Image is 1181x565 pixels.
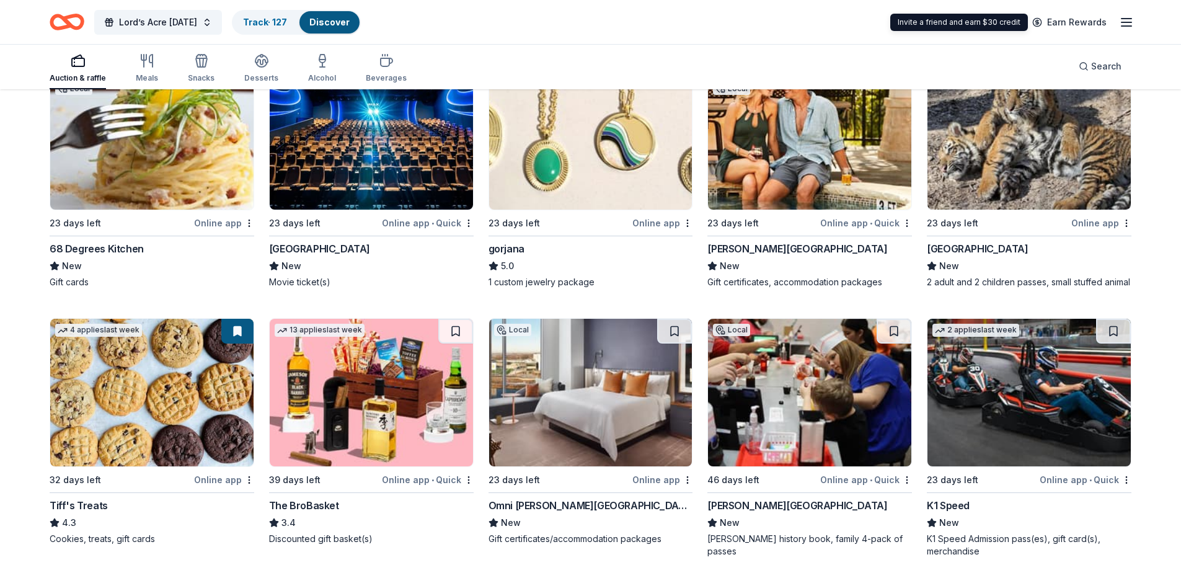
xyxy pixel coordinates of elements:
button: Snacks [188,48,215,89]
div: 4 applies last week [55,324,142,337]
div: Online app Quick [820,215,912,231]
div: Local [494,324,531,336]
div: 2 applies last week [932,324,1019,337]
div: Online app Quick [1040,472,1131,487]
span: New [720,515,740,530]
div: gorjana [489,241,524,256]
span: • [1089,475,1092,485]
div: [PERSON_NAME][GEOGRAPHIC_DATA] [707,498,887,513]
div: Desserts [244,73,278,83]
div: 32 days left [50,473,101,487]
div: The BroBasket [269,498,339,513]
div: Online app [194,215,254,231]
div: K1 Speed [927,498,970,513]
div: [GEOGRAPHIC_DATA] [269,241,370,256]
div: Online app [1071,215,1131,231]
div: Snacks [188,73,215,83]
a: Image for Cinépolis1 applylast week23 days leftOnline app•Quick[GEOGRAPHIC_DATA]NewMovie ticket(s) [269,61,474,288]
span: • [870,218,872,228]
button: Beverages [366,48,407,89]
div: 46 days left [707,473,759,487]
div: 39 days left [269,473,321,487]
button: Meals [136,48,158,89]
div: 23 days left [269,216,321,231]
a: Image for Omni Barton Creek Resort & Spa Local23 days leftOnline appOmni [PERSON_NAME][GEOGRAPHIC... [489,318,693,545]
div: 23 days left [50,216,101,231]
div: Auction & raffle [50,73,106,83]
button: Desserts [244,48,278,89]
div: Online app Quick [382,472,474,487]
span: • [431,218,434,228]
button: Lord’s Acre [DATE] [94,10,222,35]
div: [PERSON_NAME][GEOGRAPHIC_DATA] [707,241,887,256]
div: Local [713,324,750,336]
span: New [939,259,959,274]
img: Image for The BroBasket [270,319,473,466]
div: 23 days left [927,216,978,231]
a: Earn Rewards [1025,11,1114,33]
div: 23 days left [707,216,759,231]
div: Online app [632,472,692,487]
div: 23 days left [927,473,978,487]
div: Alcohol [308,73,336,83]
div: Gift cards [50,276,254,288]
a: Image for Dr Pepper MuseumLocal46 days leftOnline app•Quick[PERSON_NAME][GEOGRAPHIC_DATA]New[PERS... [707,318,912,558]
span: Lord’s Acre [DATE] [119,15,197,30]
div: Movie ticket(s) [269,276,474,288]
div: Meals [136,73,158,83]
button: Search [1069,54,1131,79]
div: Online app [194,472,254,487]
div: Online app Quick [820,472,912,487]
img: Image for K1 Speed [927,319,1131,466]
button: Auction & raffle [50,48,106,89]
div: 1 custom jewelry package [489,276,693,288]
div: Omni [PERSON_NAME][GEOGRAPHIC_DATA] [489,498,693,513]
span: 3.4 [281,515,296,530]
img: Image for La Cantera Resort & Spa [708,62,911,210]
div: Invite a friend and earn $30 credit [890,14,1028,31]
div: Online app [632,215,692,231]
div: [GEOGRAPHIC_DATA] [927,241,1028,256]
div: K1 Speed Admission pass(es), gift card(s), merchandise [927,533,1131,558]
a: Image for La Cantera Resort & Spa1 applylast weekLocal23 days leftOnline app•Quick[PERSON_NAME][G... [707,61,912,288]
div: 68 Degrees Kitchen [50,241,144,256]
a: Image for The BroBasket13 applieslast week39 days leftOnline app•QuickThe BroBasket3.4Discounted ... [269,318,474,545]
span: New [720,259,740,274]
span: New [939,515,959,530]
a: Image for K1 Speed2 applieslast week23 days leftOnline app•QuickK1 SpeedNewK1 Speed Admission pas... [927,318,1131,558]
img: Image for Tiff's Treats [50,319,254,466]
button: Track· 127Discover [232,10,361,35]
div: Gift certificates/accommodation packages [489,533,693,545]
span: 5.0 [501,259,514,274]
div: 23 days left [489,473,540,487]
a: Home [50,7,84,37]
img: Image for Cameron Park Zoo [927,62,1131,210]
span: New [501,515,521,530]
img: Image for Omni Barton Creek Resort & Spa [489,319,692,466]
div: [PERSON_NAME] history book, family 4-pack of passes [707,533,912,558]
div: Online app Quick [382,215,474,231]
a: Image for Tiff's Treats4 applieslast week32 days leftOnline appTiff's Treats4.3Cookies, treats, g... [50,318,254,545]
span: • [431,475,434,485]
span: 4.3 [62,515,76,530]
div: Tiff's Treats [50,498,108,513]
div: Beverages [366,73,407,83]
div: Discounted gift basket(s) [269,533,474,545]
a: Image for Cameron Park ZooLocal23 days leftOnline app[GEOGRAPHIC_DATA]New2 adult and 2 children p... [927,61,1131,288]
div: 13 applies last week [275,324,365,337]
img: Image for Dr Pepper Museum [708,319,911,466]
a: Image for gorjana10 applieslast week23 days leftOnline appgorjana5.01 custom jewelry package [489,61,693,288]
span: Search [1091,59,1121,74]
div: 23 days left [489,216,540,231]
a: Discover [309,17,350,27]
img: Image for gorjana [489,62,692,210]
span: New [281,259,301,274]
span: • [870,475,872,485]
a: Track· 127 [243,17,287,27]
button: Alcohol [308,48,336,89]
div: Gift certificates, accommodation packages [707,276,912,288]
img: Image for Cinépolis [270,62,473,210]
span: New [62,259,82,274]
div: 2 adult and 2 children passes, small stuffed animal [927,276,1131,288]
a: Image for 68 Degrees Kitchen1 applylast weekLocal23 days leftOnline app68 Degrees KitchenNewGift ... [50,61,254,288]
